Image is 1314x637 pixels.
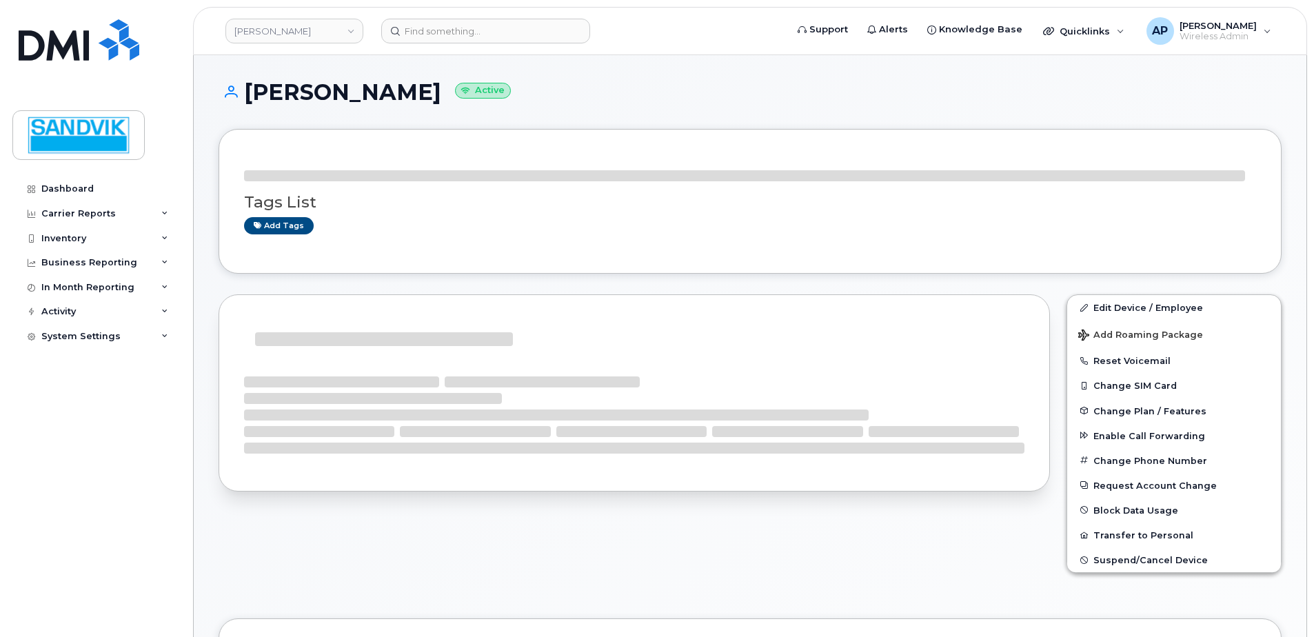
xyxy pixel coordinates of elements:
[244,194,1256,211] h3: Tags List
[455,83,511,99] small: Active
[1067,295,1281,320] a: Edit Device / Employee
[244,217,314,234] a: Add tags
[1067,547,1281,572] button: Suspend/Cancel Device
[1067,348,1281,373] button: Reset Voicemail
[1067,398,1281,423] button: Change Plan / Features
[1067,448,1281,473] button: Change Phone Number
[1093,405,1206,416] span: Change Plan / Features
[1067,498,1281,523] button: Block Data Usage
[1093,430,1205,441] span: Enable Call Forwarding
[1067,523,1281,547] button: Transfer to Personal
[1078,330,1203,343] span: Add Roaming Package
[1067,473,1281,498] button: Request Account Change
[1067,320,1281,348] button: Add Roaming Package
[1067,373,1281,398] button: Change SIM Card
[1093,555,1208,565] span: Suspend/Cancel Device
[219,80,1282,104] h1: [PERSON_NAME]
[1067,423,1281,448] button: Enable Call Forwarding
